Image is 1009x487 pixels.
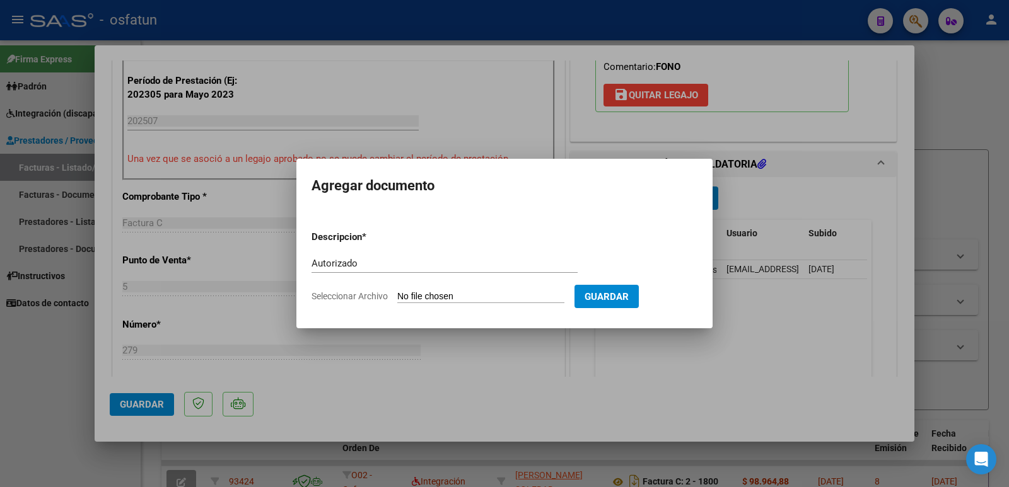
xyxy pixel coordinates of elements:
span: Seleccionar Archivo [312,291,388,301]
p: Descripcion [312,230,428,244]
div: Open Intercom Messenger [966,444,996,474]
h2: Agregar documento [312,174,697,198]
span: Guardar [585,291,629,302]
button: Guardar [574,285,639,308]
